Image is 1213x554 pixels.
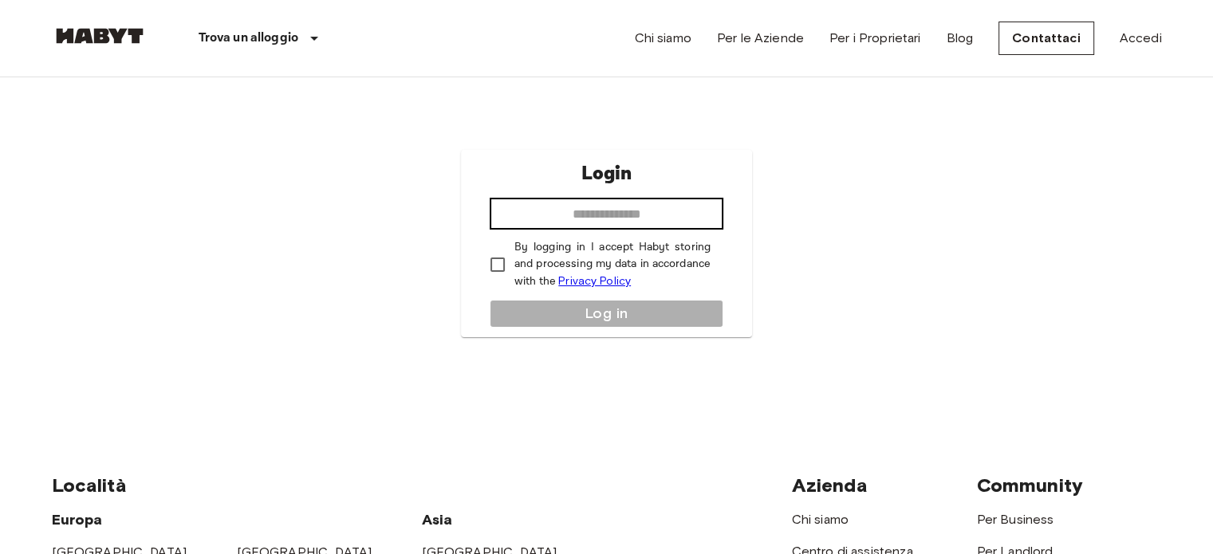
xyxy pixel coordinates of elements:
[829,29,921,48] a: Per i Proprietari
[946,29,973,48] a: Blog
[52,511,103,528] span: Europa
[199,29,299,48] p: Trova un alloggio
[514,239,711,290] p: By logging in I accept Habyt storing and processing my data in accordance with the
[581,159,632,188] p: Login
[422,511,453,528] span: Asia
[52,473,127,497] span: Località
[52,28,148,44] img: Habyt
[1120,29,1162,48] a: Accedi
[792,512,849,527] a: Chi siamo
[717,29,804,48] a: Per le Aziende
[792,473,868,497] span: Azienda
[634,29,691,48] a: Chi siamo
[998,22,1094,55] a: Contattaci
[977,473,1083,497] span: Community
[558,274,631,288] a: Privacy Policy
[977,512,1054,527] a: Per Business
